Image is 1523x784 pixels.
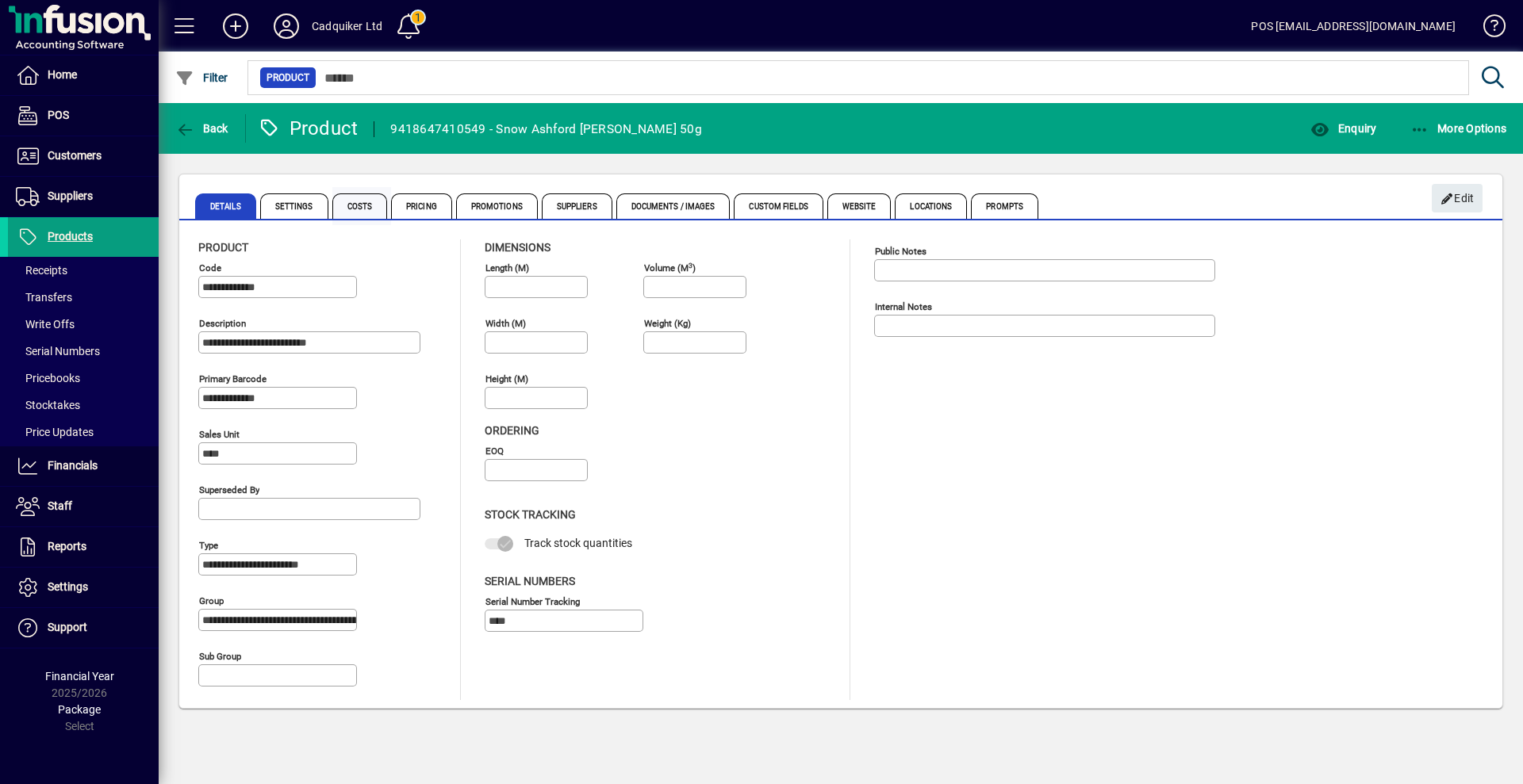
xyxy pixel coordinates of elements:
a: Settings [8,568,159,607]
span: Serial Numbers [485,575,575,587]
button: Enquiry [1306,114,1380,143]
span: Costs [332,193,388,219]
span: Track stock quantities [524,537,632,549]
span: Financials [48,459,98,472]
a: Customers [8,136,159,176]
span: Edit [1441,185,1475,212]
a: Pricebooks [8,365,159,392]
span: Suppliers [48,189,93,202]
span: Staff [48,499,72,512]
a: Knowledge Base [1471,3,1503,55]
span: Dimensions [485,241,551,254]
a: Write Offs [8,311,159,338]
a: Staff [8,487,159,526]
span: Product [198,241,248,254]
button: Add [210,12,261,40]
mat-label: Superseded by [199,484,259,495]
mat-label: Group [199,595,224,606]
span: Custom Fields [734,193,823,219]
span: Promotions [456,193,538,219]
span: Documents / Images [616,193,731,219]
mat-label: Description [199,318,246,329]
button: Edit [1432,184,1483,212]
button: Filter [171,63,232,92]
a: Home [8,55,159,95]
span: Stocktakes [16,399,80,411]
a: Transfers [8,284,159,311]
span: Ordering [485,424,539,437]
span: More Options [1410,122,1507,135]
a: Serial Numbers [8,338,159,365]
span: Reports [48,540,86,553]
span: Details [195,193,256,219]
a: Stocktakes [8,392,159,419]
span: Product [267,70,309,86]
mat-label: EOQ [485,446,504,457]
mat-label: Type [199,540,218,551]
mat-label: Volume (m ) [644,262,696,273]
app-page-header-button: Back [159,114,246,143]
mat-label: Sales unit [199,429,240,440]
span: Website [827,193,892,219]
a: Price Updates [8,419,159,446]
button: Back [171,114,232,143]
span: Settings [48,580,88,593]
mat-label: Primary barcode [199,373,267,384]
mat-label: Height (m) [485,373,528,384]
div: Product [258,116,359,141]
span: Prompts [971,193,1038,219]
span: Back [175,122,228,135]
span: Stock Tracking [485,508,576,521]
span: Customers [48,149,102,162]
mat-label: Length (m) [485,262,529,273]
a: Receipts [8,257,159,284]
a: Reports [8,527,159,567]
mat-label: Sub group [199,651,241,662]
span: Support [48,621,87,633]
span: Transfers [16,291,72,304]
span: Serial Numbers [16,345,100,358]
a: Suppliers [8,177,159,216]
span: Home [48,68,77,81]
span: Pricebooks [16,372,80,384]
span: Locations [895,193,967,219]
sup: 3 [689,261,692,269]
span: Settings [260,193,328,219]
a: Support [8,608,159,648]
div: POS [EMAIL_ADDRESS][DOMAIN_NAME] [1251,13,1456,39]
mat-label: Weight (Kg) [644,318,691,329]
span: Price Updates [16,426,94,438]
a: POS [8,96,159,136]
button: Profile [261,12,312,40]
div: 9418647410549 - Snow Ashford [PERSON_NAME] 50g [390,117,702,142]
span: Pricing [391,193,452,219]
mat-label: Internal Notes [875,301,932,312]
mat-label: Serial Number tracking [485,595,580,606]
span: Write Offs [16,318,75,331]
span: Products [48,230,93,243]
mat-label: Code [199,262,221,273]
mat-label: Public Notes [875,246,926,257]
span: Filter [175,71,228,84]
span: Receipts [16,264,67,277]
mat-label: Width (m) [485,318,526,329]
span: Suppliers [542,193,612,219]
span: POS [48,109,69,121]
span: Enquiry [1310,122,1376,135]
div: Cadquiker Ltd [312,13,382,39]
span: Package [58,703,101,716]
span: Financial Year [45,670,114,683]
button: More Options [1406,114,1511,143]
a: Financials [8,446,159,486]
